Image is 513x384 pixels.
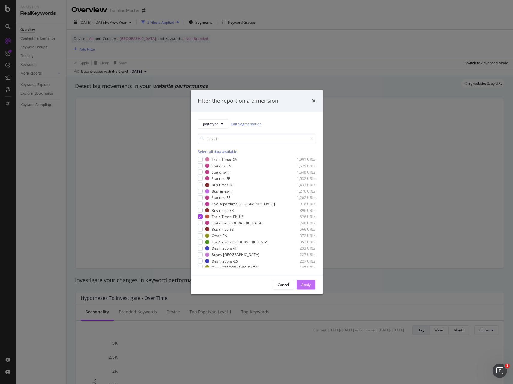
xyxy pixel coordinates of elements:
[286,233,315,238] div: 372 URLs
[286,252,315,257] div: 227 URLs
[212,252,259,257] div: Buses-[GEOGRAPHIC_DATA]
[286,195,315,200] div: 1,202 URLs
[212,163,231,168] div: Stations-EN
[286,163,315,168] div: 1,579 URLs
[212,227,234,232] div: Bus-times-ES
[212,214,244,219] div: Train-Times-EN-US
[286,182,315,187] div: 1,433 URLs
[286,265,315,270] div: 197 URLs
[286,220,315,225] div: 740 URLs
[212,246,237,251] div: Destinations-IT
[286,189,315,194] div: 1,276 URLs
[231,121,261,127] a: Edit Segmentation
[493,364,507,378] iframe: Intercom live chat
[286,258,315,264] div: 227 URLs
[301,282,311,287] div: Apply
[198,119,228,129] button: pagetype
[212,258,238,264] div: Destinations-ES
[505,364,510,368] span: 1
[286,227,315,232] div: 566 URLs
[286,246,315,251] div: 233 URLs
[212,195,231,200] div: Stations-ES
[212,208,234,213] div: Bus-times-FR
[286,201,315,206] div: 918 URLs
[286,169,315,175] div: 1,548 URLs
[198,149,315,154] div: Select all data available
[297,280,315,289] button: Apply
[286,176,315,181] div: 1,532 URLs
[212,220,263,225] div: Stations-[GEOGRAPHIC_DATA]
[198,133,315,144] input: Search
[191,90,323,294] div: modal
[212,201,275,206] div: LiveDepartures-[GEOGRAPHIC_DATA]
[198,97,278,105] div: Filter the report on a dimension
[286,239,315,245] div: 353 URLs
[312,97,315,105] div: times
[212,265,259,270] div: Other-[GEOGRAPHIC_DATA]
[212,169,229,175] div: Stations-IT
[278,282,289,287] div: Cancel
[212,239,269,245] div: LiveArrivals-[GEOGRAPHIC_DATA]
[286,214,315,219] div: 826 URLs
[273,280,294,289] button: Cancel
[212,157,237,162] div: Train-Times-SV
[203,121,219,126] span: pagetype
[212,233,227,238] div: Other-EN
[212,182,234,187] div: Bus-times-DE
[286,208,315,213] div: 896 URLs
[212,189,232,194] div: BusTimes-IT
[212,176,230,181] div: Stations-FR
[286,157,315,162] div: 1,901 URLs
